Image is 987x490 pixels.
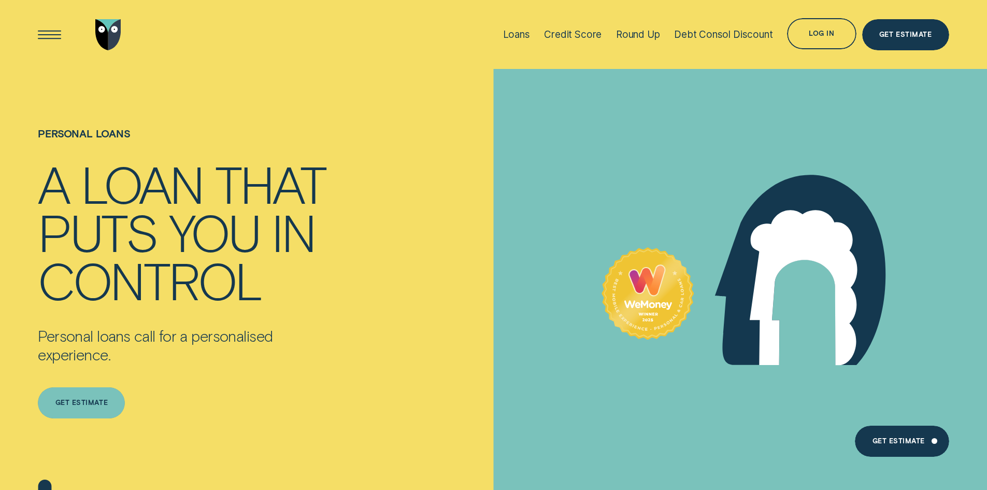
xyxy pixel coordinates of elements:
div: you [169,207,260,256]
div: loan [81,159,203,207]
button: Open Menu [34,19,65,50]
div: control [38,256,261,304]
div: A [38,159,69,207]
button: Log in [787,18,856,49]
h4: A loan that puts you in control [38,159,337,304]
div: that [215,159,325,207]
div: Get estimate [55,400,108,406]
div: Debt Consol Discount [674,29,773,40]
a: Get Estimate [855,426,949,457]
h1: Personal loans [38,128,337,159]
div: Round Up [616,29,660,40]
div: puts [38,207,156,256]
a: Get Estimate [862,19,949,50]
a: Get estimate [38,387,125,418]
div: Credit Score [544,29,602,40]
p: Personal loans call for a personalised experience. [38,327,337,364]
div: Loans [503,29,530,40]
img: Wisr [95,19,121,50]
div: in [271,207,315,256]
